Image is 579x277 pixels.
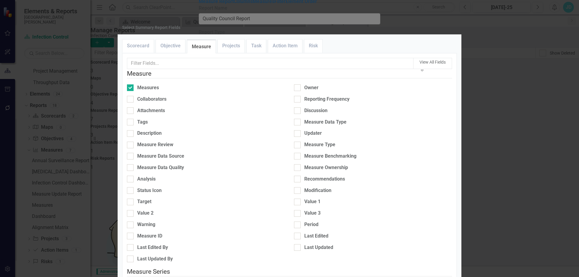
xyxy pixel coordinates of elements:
[218,39,245,52] a: Projects
[304,198,321,205] div: Value 1
[137,244,168,251] div: Last Edited By
[304,130,322,137] div: Updater
[137,256,173,263] div: Last Updated By
[137,107,165,114] div: Attachments
[304,221,318,228] div: Period
[122,39,154,52] a: Scorecard
[137,221,155,228] div: Warning
[304,107,327,114] div: Discussion
[137,119,148,126] div: Tags
[127,267,452,276] legend: Measure Series
[304,233,328,240] div: Last Edited
[137,210,153,217] div: Value 2
[304,244,333,251] div: Last Updated
[122,25,180,30] div: Select Summary Report Fields
[247,39,266,52] a: Task
[304,141,335,148] div: Measure Type
[304,176,345,183] div: Recommendations
[304,153,356,160] div: Measure Benchmarking
[137,198,151,205] div: Target
[304,210,321,217] div: Value 3
[137,96,166,103] div: Collaborators
[127,58,413,69] input: Filter Fields...
[137,153,184,160] div: Measure Data Source
[137,141,173,148] div: Measure Review
[304,164,348,171] div: Measure Ownership
[137,84,159,91] div: Measures
[137,164,184,171] div: Measure Data Quality
[304,187,331,194] div: Modification
[304,119,346,126] div: Measure Data Type
[137,187,162,194] div: Status Icon
[419,59,446,65] div: View All Fields
[304,96,350,103] div: Reporting Frequency
[187,40,216,53] a: Measure
[127,69,452,78] legend: Measure
[304,84,318,91] div: Owner
[137,130,162,137] div: Description
[304,39,322,52] a: Risk
[137,176,156,183] div: Analysis
[268,39,302,52] a: Action Item
[156,39,185,52] a: Objective
[137,233,162,240] div: Measure ID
